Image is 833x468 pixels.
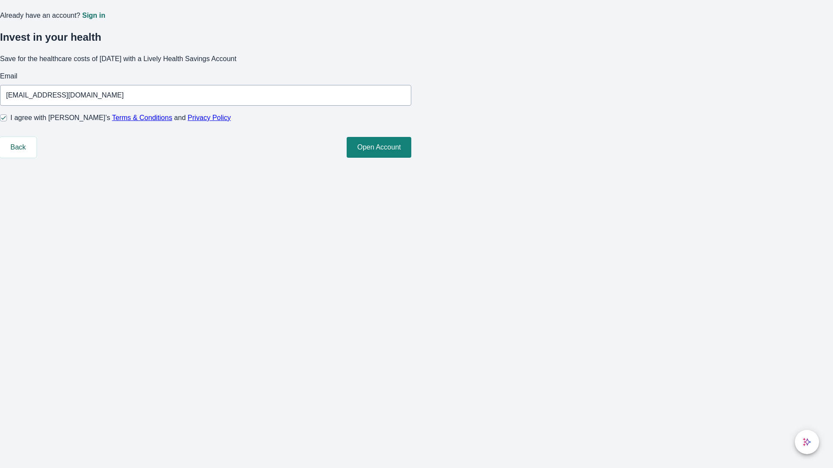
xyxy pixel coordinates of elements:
span: I agree with [PERSON_NAME]’s and [10,113,231,123]
a: Privacy Policy [188,114,231,121]
button: chat [795,430,819,454]
button: Open Account [347,137,411,158]
svg: Lively AI Assistant [803,438,811,446]
a: Terms & Conditions [112,114,172,121]
a: Sign in [82,12,105,19]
